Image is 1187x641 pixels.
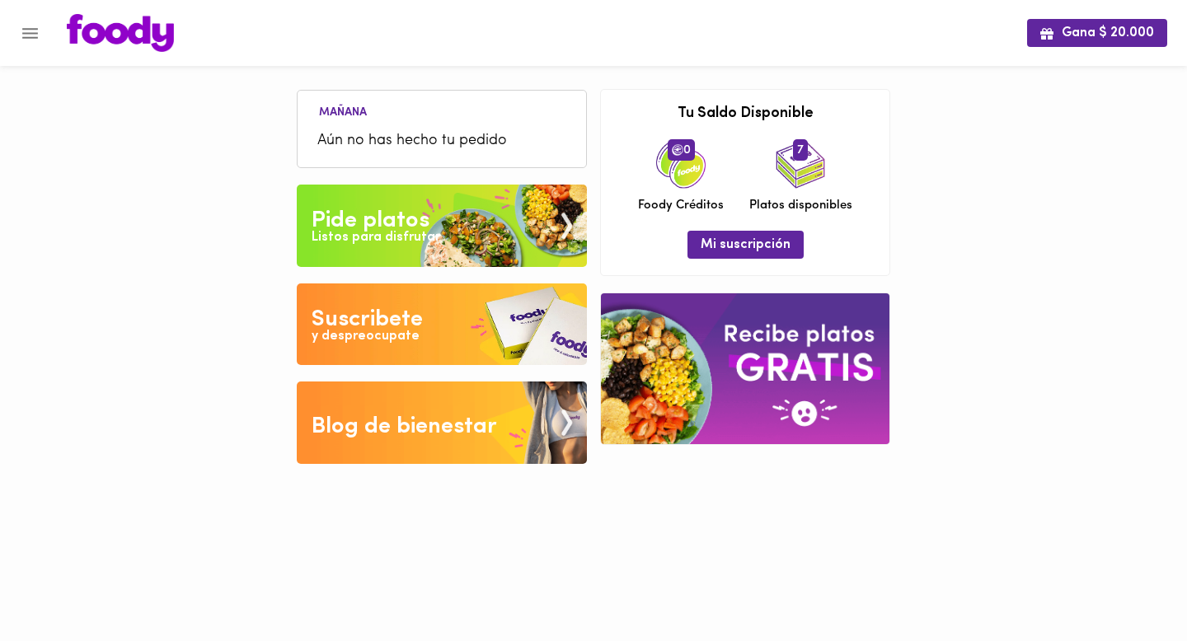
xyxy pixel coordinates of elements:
span: Gana $ 20.000 [1040,26,1154,41]
span: Mi suscripción [701,237,791,253]
iframe: Messagebird Livechat Widget [1091,545,1171,625]
img: referral-banner.png [601,293,889,444]
h3: Tu Saldo Disponible [613,106,877,123]
img: Pide un Platos [297,185,587,267]
div: Listos para disfrutar [312,228,440,247]
img: credits-package.png [656,139,706,189]
img: Disfruta bajar de peso [297,283,587,366]
div: y despreocupate [312,327,420,346]
img: Blog de bienestar [297,381,587,464]
div: Pide platos [312,204,429,237]
button: Gana $ 20.000 [1027,19,1167,46]
div: Suscribete [312,303,423,336]
span: 0 [668,139,695,161]
div: Blog de bienestar [312,410,497,443]
img: logo.png [67,14,174,52]
button: Menu [10,13,50,54]
span: Foody Créditos [638,197,724,214]
span: Aún no has hecho tu pedido [317,130,566,152]
img: foody-creditos.png [672,144,683,156]
img: icon_dishes.png [776,139,825,189]
span: 7 [793,139,808,161]
button: Mi suscripción [687,231,804,258]
li: Mañana [306,103,380,119]
span: Platos disponibles [749,197,852,214]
